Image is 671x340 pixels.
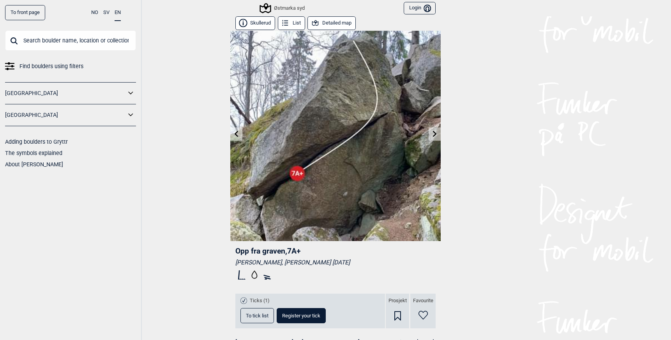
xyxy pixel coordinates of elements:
[277,308,326,323] button: Register your tick
[404,2,436,15] button: Login
[5,88,126,99] a: [GEOGRAPHIC_DATA]
[413,298,433,304] span: Favourite
[230,31,441,241] img: Opp Fra Graven 200327
[91,5,98,20] button: NO
[5,5,45,20] a: To front page
[278,16,305,30] button: List
[261,4,305,13] div: Østmarka syd
[19,61,83,72] span: Find boulders using filters
[386,294,409,328] div: Prosjekt
[235,16,275,30] button: Skullerud
[235,259,436,266] div: [PERSON_NAME], [PERSON_NAME] [DATE]
[282,313,320,318] span: Register your tick
[235,247,301,255] span: Opp fra graven , 7A+
[103,5,109,20] button: SV
[246,313,268,318] span: To tick list
[5,109,126,121] a: [GEOGRAPHIC_DATA]
[307,16,356,30] button: Detailed map
[5,161,63,167] a: About [PERSON_NAME]
[115,5,121,21] button: EN
[5,150,62,156] a: The symbols explained
[5,61,136,72] a: Find boulders using filters
[5,139,68,145] a: Adding boulders to Gryttr
[5,30,136,51] input: Search boulder name, location or collection
[240,308,274,323] button: To tick list
[250,298,270,304] span: Ticks (1)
